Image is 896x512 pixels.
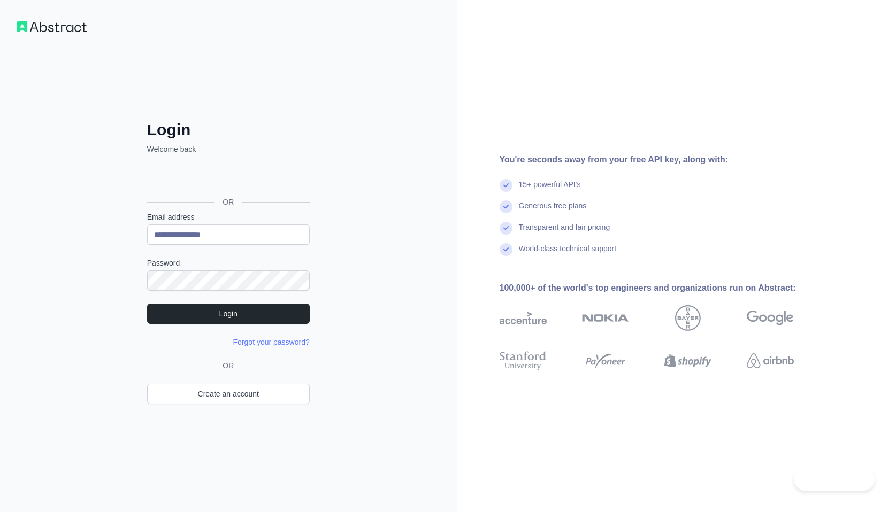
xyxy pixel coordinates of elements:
span: OR [214,197,242,207]
label: Password [147,258,310,268]
div: 100,000+ of the world's top engineers and organizations run on Abstract: [500,282,828,294]
img: check mark [500,243,512,256]
img: bayer [675,305,701,331]
img: check mark [500,200,512,213]
span: OR [218,360,238,371]
a: Create an account [147,384,310,404]
img: stanford university [500,349,547,373]
img: google [747,305,794,331]
div: World-class technical support [519,243,617,265]
img: payoneer [582,349,629,373]
img: check mark [500,222,512,235]
iframe: Toggle Customer Support [794,468,875,491]
div: You're seconds away from your free API key, along with: [500,153,828,166]
div: Transparent and fair pricing [519,222,610,243]
div: 15+ powerful API's [519,179,581,200]
img: accenture [500,305,547,331]
a: Forgot your password? [233,338,310,346]
div: Generous free plans [519,200,587,222]
button: Login [147,304,310,324]
p: Welcome back [147,144,310,154]
img: nokia [582,305,629,331]
iframe: Sign in with Google Button [142,166,313,190]
h2: Login [147,120,310,139]
img: Workflow [17,21,87,32]
img: shopify [664,349,711,373]
img: airbnb [747,349,794,373]
img: check mark [500,179,512,192]
label: Email address [147,212,310,222]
